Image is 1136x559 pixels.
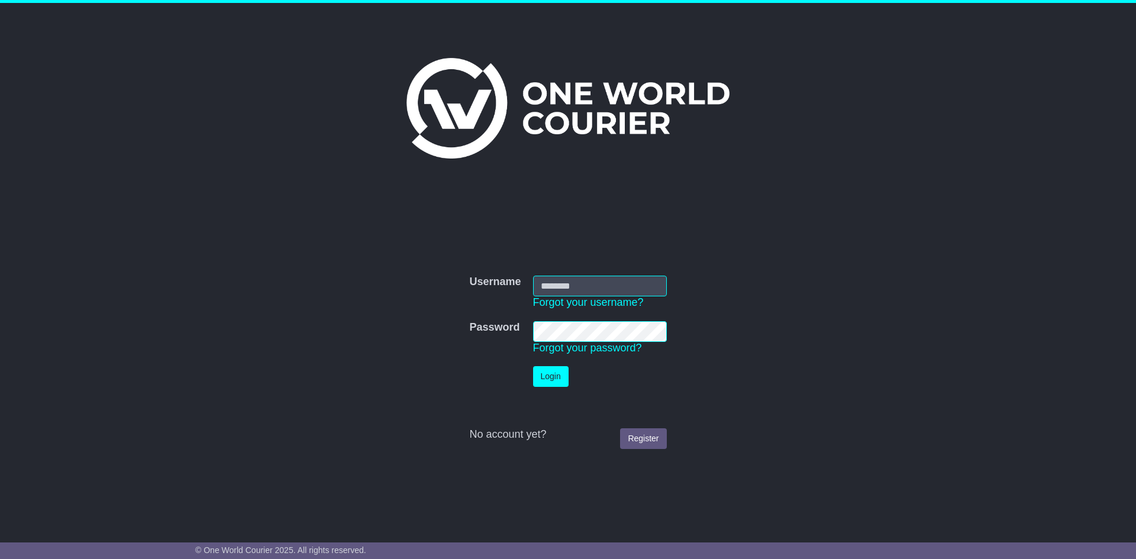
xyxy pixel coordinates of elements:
div: No account yet? [469,428,666,441]
img: One World [406,58,730,159]
a: Forgot your username? [533,296,644,308]
a: Forgot your password? [533,342,642,354]
label: Username [469,276,521,289]
label: Password [469,321,519,334]
button: Login [533,366,569,387]
a: Register [620,428,666,449]
span: © One World Courier 2025. All rights reserved. [195,545,366,555]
